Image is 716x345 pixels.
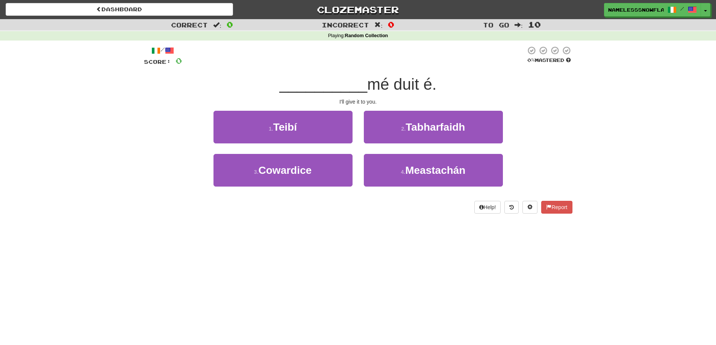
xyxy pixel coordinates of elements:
[604,3,701,17] a: NamelessSnowflake7035 /
[269,126,273,132] small: 1 .
[367,75,436,93] span: mé duit é.
[176,56,182,65] span: 0
[144,98,572,105] div: I'll give it to you.
[279,75,367,93] span: __________
[213,154,353,187] button: 3.Cowardice
[388,20,394,29] span: 0
[345,33,388,38] strong: Random Collection
[608,6,664,13] span: NamelessSnowflake7035
[515,22,523,28] span: :
[144,46,182,55] div: /
[6,3,233,16] a: Dashboard
[680,6,684,11] span: /
[171,21,208,29] span: Correct
[227,20,233,29] span: 0
[213,22,221,28] span: :
[483,21,509,29] span: To go
[474,201,501,214] button: Help!
[364,154,503,187] button: 4.Meastachán
[259,164,312,176] span: Cowardice
[504,201,519,214] button: Round history (alt+y)
[528,20,541,29] span: 10
[526,57,572,64] div: Mastered
[144,59,171,65] span: Score:
[401,126,406,132] small: 2 .
[374,22,383,28] span: :
[254,169,259,175] small: 3 .
[244,3,472,16] a: Clozemaster
[273,121,297,133] span: Teibí
[213,111,353,143] button: 1.Teibí
[541,201,572,214] button: Report
[527,57,535,63] span: 0 %
[364,111,503,143] button: 2.Tabharfaidh
[406,121,465,133] span: Tabharfaidh
[322,21,369,29] span: Incorrect
[405,164,465,176] span: Meastachán
[401,169,406,175] small: 4 .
